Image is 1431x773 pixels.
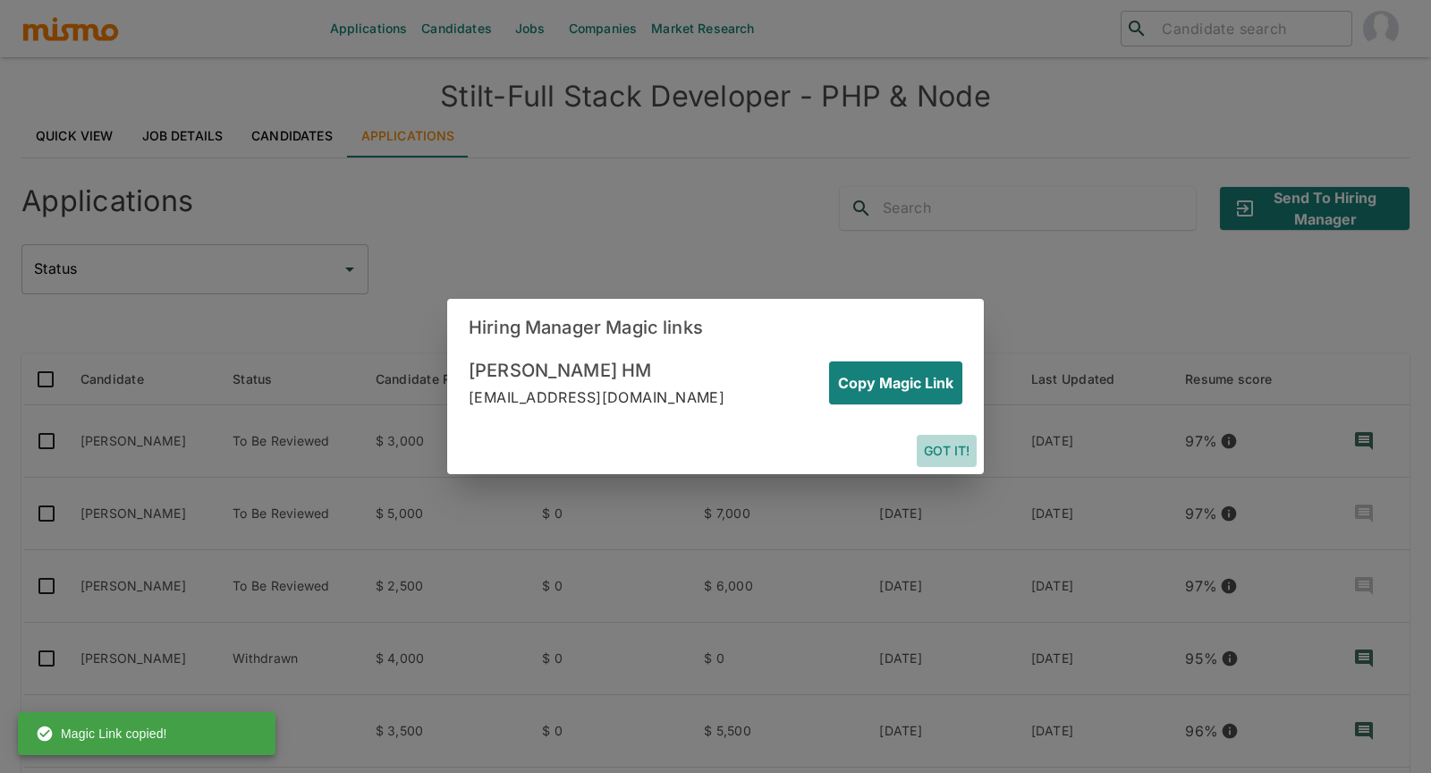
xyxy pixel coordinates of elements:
[36,718,167,750] div: Magic Link copied!
[829,361,962,404] button: Copy Magic Link
[447,299,984,356] h2: Hiring Manager Magic links
[469,385,724,410] p: [EMAIL_ADDRESS][DOMAIN_NAME]
[469,356,724,385] h6: [PERSON_NAME] HM
[917,435,977,468] button: Got it!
